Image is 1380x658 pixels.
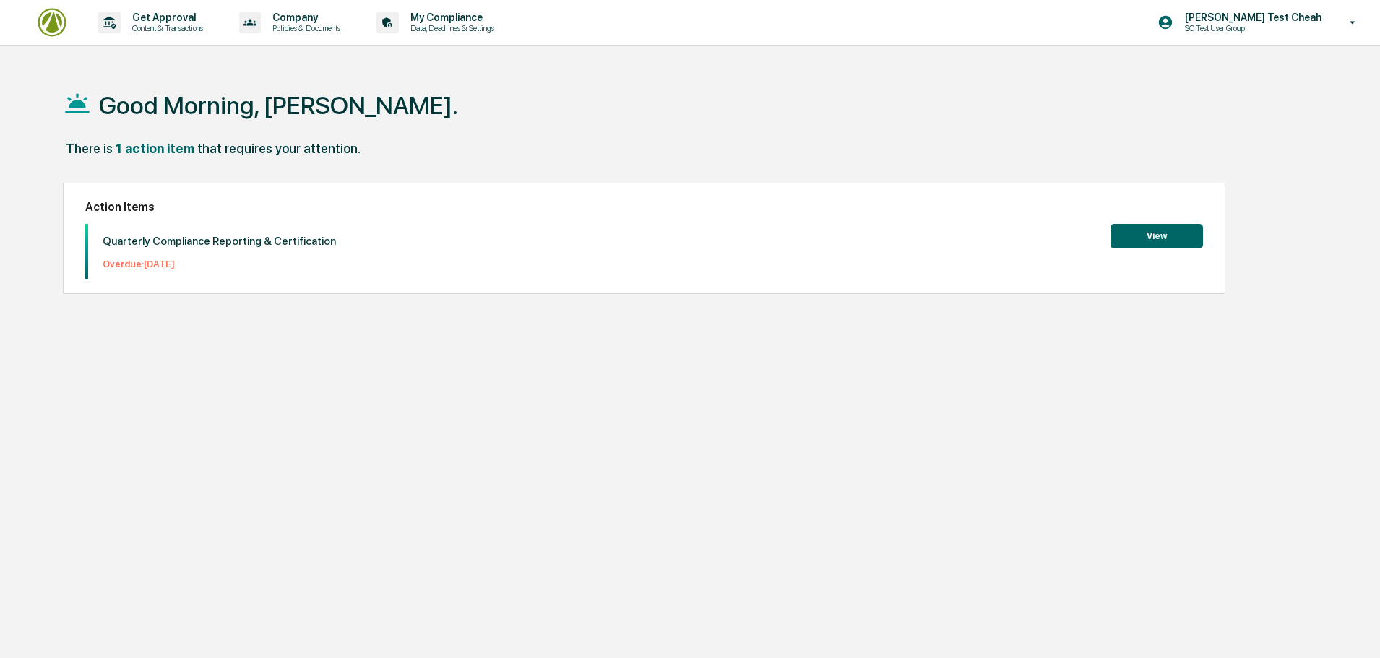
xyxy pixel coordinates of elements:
p: SC Test User Group [1173,23,1315,33]
a: View [1111,228,1203,242]
p: Content & Transactions [121,23,210,33]
p: Get Approval [121,12,210,23]
p: Data, Deadlines & Settings [399,23,501,33]
p: Overdue: [DATE] [103,259,336,269]
p: Company [261,12,348,23]
p: Policies & Documents [261,23,348,33]
div: There is [66,141,113,156]
h2: Action Items [85,200,1203,214]
img: logo [35,5,69,40]
p: Quarterly Compliance Reporting & Certification [103,235,336,248]
p: [PERSON_NAME] Test Cheah [1173,12,1329,23]
h1: Good Morning, [PERSON_NAME]. [99,91,458,120]
button: View [1111,224,1203,248]
div: that requires your attention. [197,141,361,156]
div: 1 action item [116,141,194,156]
p: My Compliance [399,12,501,23]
